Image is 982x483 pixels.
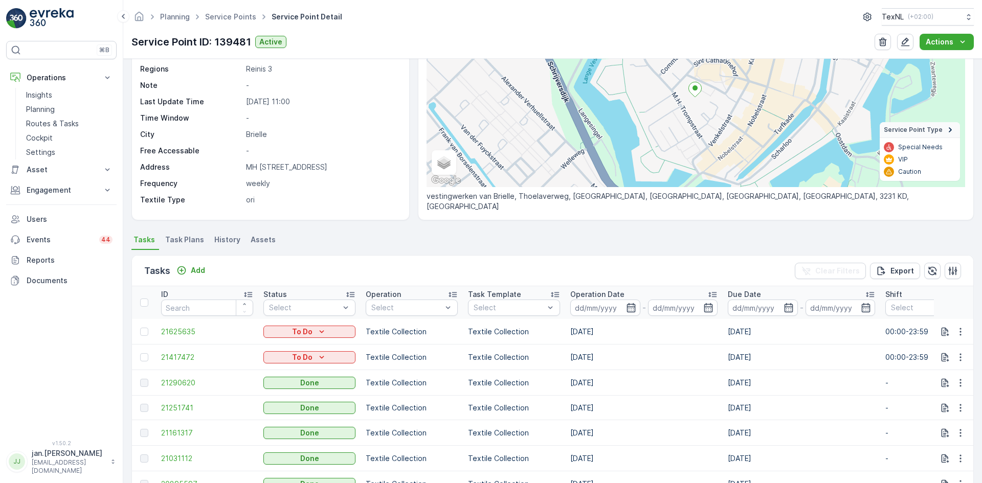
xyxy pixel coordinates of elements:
p: Insights [26,90,52,100]
button: Asset [6,159,117,180]
a: Documents [6,270,117,291]
button: Add [172,264,209,277]
p: Actions [926,37,953,47]
p: ( +02:00 ) [908,13,933,21]
p: Export [890,266,914,276]
td: [DATE] [723,420,880,446]
a: 21161317 [161,428,253,438]
p: Done [300,428,319,438]
p: Engagement [27,185,96,195]
p: - [246,146,398,156]
input: dd/mm/yyyy [648,300,718,316]
a: 21625635 [161,327,253,337]
p: MH [STREET_ADDRESS] [246,162,398,172]
span: Service Point Type [884,126,943,134]
p: City [140,129,242,140]
button: Export [870,263,920,279]
p: vestingwerken van Brielle, Thoelaverweg, [GEOGRAPHIC_DATA], [GEOGRAPHIC_DATA], [GEOGRAPHIC_DATA],... [427,191,965,212]
p: Shift [885,289,902,300]
p: Regions [140,64,242,74]
a: Layers [433,151,455,174]
div: JJ [9,453,25,470]
p: Textile Collection [468,352,560,362]
p: ⌘B [99,46,109,54]
p: Last Update Time [140,97,242,107]
p: - [885,378,977,388]
span: 21290620 [161,378,253,388]
a: Planning [22,102,117,117]
span: History [214,235,240,245]
p: Due Date [728,289,761,300]
p: Done [300,378,319,388]
p: Caution [898,168,921,176]
p: jan.[PERSON_NAME] [32,448,105,458]
p: Service Point ID: 139481 [131,34,251,50]
p: weekly [246,178,398,189]
p: Documents [27,275,113,286]
p: Clear Filters [815,266,860,276]
a: Users [6,209,117,229]
p: Special Needs [898,143,943,151]
p: TexNL [882,12,904,22]
p: Task Template [468,289,521,300]
span: v 1.50.2 [6,440,117,446]
td: [DATE] [565,420,723,446]
p: Textile Collection [468,403,560,413]
p: - [885,403,977,413]
span: Assets [251,235,276,245]
input: Search [161,300,253,316]
input: dd/mm/yyyy [728,300,798,316]
summary: Service Point Type [880,122,960,138]
p: - [246,113,398,123]
button: Done [263,377,355,389]
td: [DATE] [723,370,880,396]
p: Active [259,37,282,47]
td: [DATE] [565,344,723,370]
a: 21417472 [161,352,253,362]
td: [DATE] [565,446,723,471]
a: 21251741 [161,403,253,413]
p: Textile Type [140,195,242,205]
p: To Do [292,352,313,362]
button: Done [263,402,355,414]
button: Clear Filters [795,263,866,279]
a: 21031112 [161,453,253,464]
div: Toggle Row Selected [140,404,148,412]
p: 44 [101,236,110,244]
p: Textile Collection [366,403,458,413]
a: Insights [22,88,117,102]
a: Events44 [6,229,117,250]
div: Toggle Row Selected [140,429,148,437]
p: Settings [26,147,55,157]
button: Done [263,452,355,465]
a: Reports [6,250,117,270]
p: Done [300,403,319,413]
p: Tasks [144,264,170,278]
p: Reinis 3 [246,64,398,74]
p: Users [27,214,113,224]
div: Toggle Row Selected [140,353,148,361]
p: Select [371,303,442,313]
p: 00:00-23:59 [885,327,977,337]
div: Toggle Row Selected [140,328,148,336]
p: Textile Collection [366,428,458,438]
td: [DATE] [565,319,723,344]
a: Service Points [205,12,256,21]
button: To Do [263,351,355,363]
button: To Do [263,326,355,338]
p: Textile Collection [366,352,458,362]
p: Brielle [246,129,398,140]
input: dd/mm/yyyy [570,300,640,316]
p: Address [140,162,242,172]
p: Textile Collection [468,428,560,438]
p: Select [891,303,962,313]
p: - [246,80,398,90]
p: Time Window [140,113,242,123]
p: - [800,302,804,314]
p: Operation Date [570,289,624,300]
